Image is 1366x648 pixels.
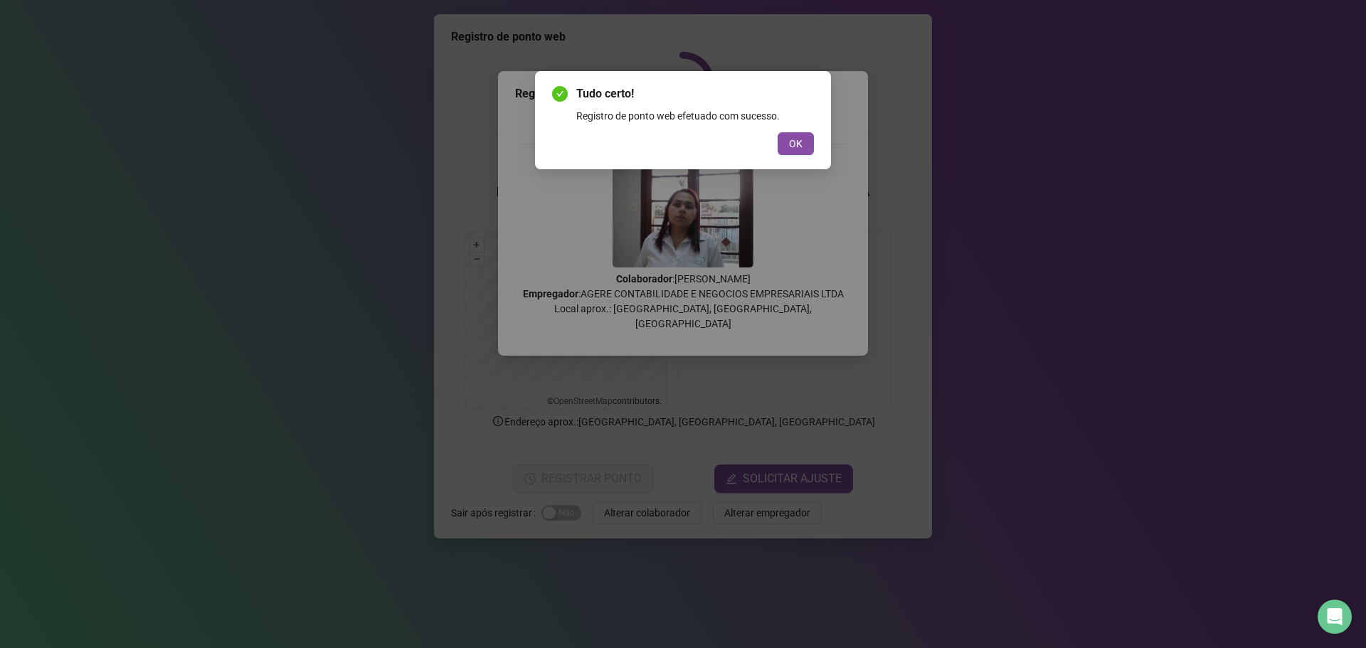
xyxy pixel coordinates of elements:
span: OK [789,136,803,152]
div: Open Intercom Messenger [1318,600,1352,634]
span: check-circle [552,86,568,102]
span: Tudo certo! [576,85,814,102]
button: OK [778,132,814,155]
div: Registro de ponto web efetuado com sucesso. [576,108,814,124]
